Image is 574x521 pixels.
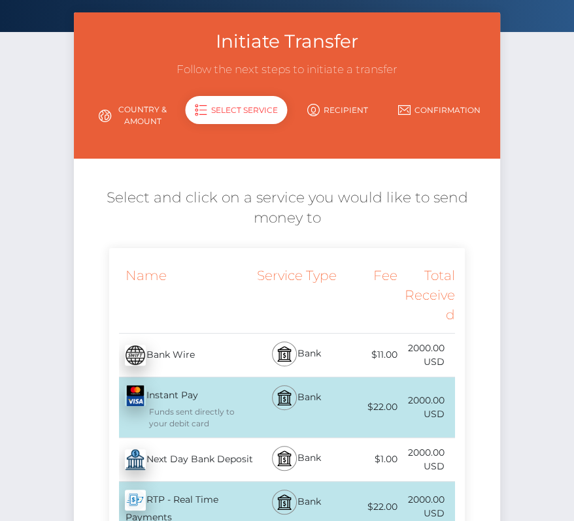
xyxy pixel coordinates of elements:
img: E16AAAAAElFTkSuQmCC [125,345,146,366]
div: 2000.00 USD [397,438,454,481]
img: wcGC+PCrrIMMAAAAABJRU5ErkJggg== [125,490,146,511]
div: Name [109,258,253,333]
img: QwWugUCNyICDhMjofT14yaqUfddCM6mkz1jyhlzQJMfnoYLnQKBG4sBBx5acn+Idg5zKpHvf4PMFFwNoJ2cDAAAAAASUVORK5... [125,385,146,406]
div: 2000.00 USD [397,386,454,429]
div: Bank [253,438,339,481]
div: Select Service [186,96,287,124]
div: $22.00 [339,392,397,422]
h3: Follow the next steps to initiate a transfer [84,62,490,78]
div: Service Type [253,258,339,333]
div: Total Received [397,258,454,333]
div: Funds sent directly to your debit card [125,406,253,430]
a: Country & Amount [84,99,185,133]
h5: Select and click on a service you would like to send money to [84,188,490,229]
div: Bank [253,334,339,377]
a: Select Service [186,99,287,133]
img: bank.svg [277,390,292,405]
img: 8MxdlsaCuGbAAAAAElFTkSuQmCC [125,449,146,470]
div: $11.00 [339,340,397,370]
div: Fee [339,258,397,333]
img: bank.svg [277,494,292,510]
div: Instant Pay [109,377,253,437]
div: $1.00 [339,445,397,474]
img: bank.svg [277,450,292,466]
div: Bank [253,377,339,437]
div: Next Day Bank Deposit [109,441,253,478]
h3: Initiate Transfer [84,29,490,54]
div: 2000.00 USD [397,334,454,377]
a: Recipient [287,99,388,121]
div: Bank Wire [109,337,253,373]
img: bank.svg [277,346,292,362]
a: Confirmation [388,99,490,121]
